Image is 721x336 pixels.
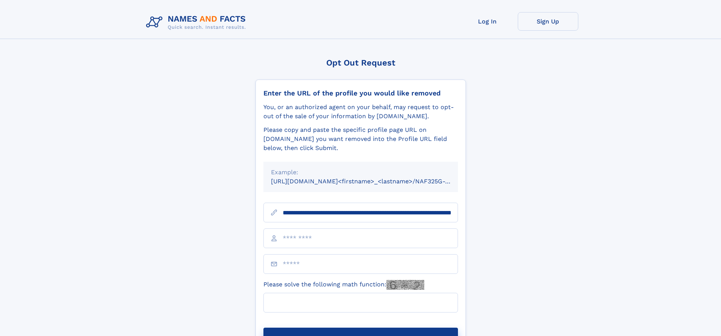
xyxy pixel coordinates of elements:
[457,12,518,31] a: Log In
[263,125,458,153] div: Please copy and paste the specific profile page URL on [DOMAIN_NAME] you want removed into the Pr...
[518,12,578,31] a: Sign Up
[271,178,472,185] small: [URL][DOMAIN_NAME]<firstname>_<lastname>/NAF325G-xxxxxxxx
[255,58,466,67] div: Opt Out Request
[263,280,424,290] label: Please solve the following math function:
[263,89,458,97] div: Enter the URL of the profile you would like removed
[143,12,252,33] img: Logo Names and Facts
[263,103,458,121] div: You, or an authorized agent on your behalf, may request to opt-out of the sale of your informatio...
[271,168,450,177] div: Example:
